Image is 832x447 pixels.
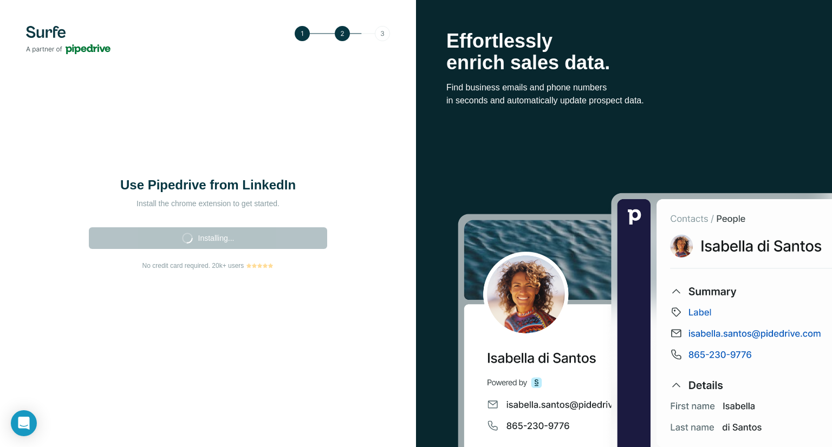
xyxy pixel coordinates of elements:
img: Surfe Stock Photo - Selling good vibes [458,192,832,447]
p: Install the chrome extension to get started. [100,198,316,209]
div: Open Intercom Messenger [11,410,37,436]
p: Find business emails and phone numbers [446,81,802,94]
p: in seconds and automatically update prospect data. [446,94,802,107]
img: Step 2 [295,26,390,41]
span: No credit card required. 20k+ users [142,261,244,271]
img: Surfe's logo [26,26,110,54]
p: Effortlessly [446,30,802,52]
h1: Use Pipedrive from LinkedIn [100,176,316,194]
p: enrich sales data. [446,52,802,74]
